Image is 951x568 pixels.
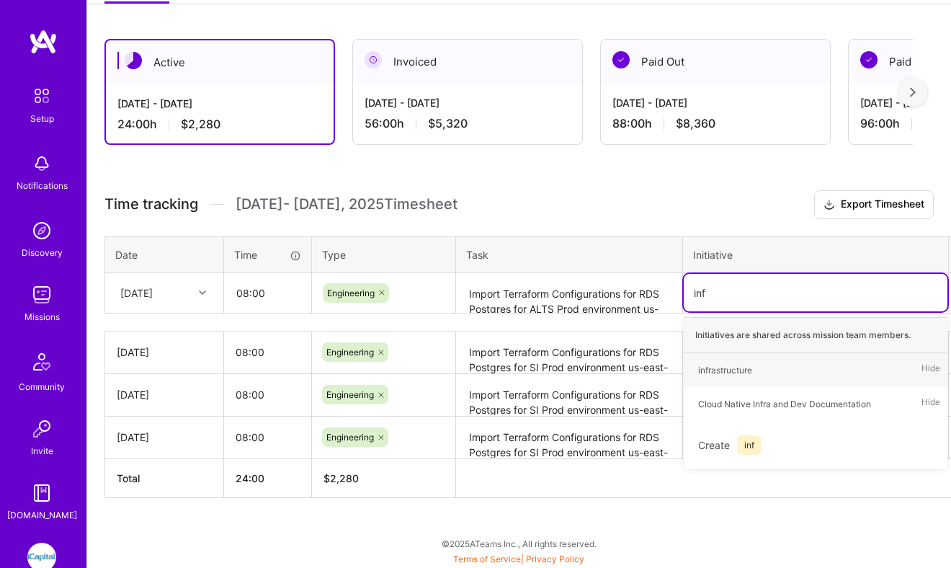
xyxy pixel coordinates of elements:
[910,87,916,97] img: right
[365,95,571,110] div: [DATE] - [DATE]
[453,554,584,564] span: |
[326,347,374,358] span: Engineering
[17,178,68,193] div: Notifications
[120,285,153,301] div: [DATE]
[457,376,681,415] textarea: Import Terraform Configurations for RDS Postgres for SI Prod environment us-east-1
[737,435,762,455] span: inf
[27,479,56,507] img: guide book
[327,288,375,298] span: Engineering
[860,51,878,68] img: Paid Out
[27,149,56,178] img: bell
[326,432,374,443] span: Engineering
[225,274,311,312] input: HH:MM
[814,190,934,219] button: Export Timesheet
[921,360,940,380] span: Hide
[457,275,681,313] textarea: Import Terraform Configurations for RDS Postgres for ALTS Prod environment us-east-1
[106,40,334,84] div: Active
[86,525,951,562] div: © 2025 ATeams Inc., All rights reserved.
[104,195,198,213] span: Time tracking
[30,111,54,126] div: Setup
[457,418,681,458] textarea: Import Terraform Configurations for RDS Postgres for SI Prod environment us-east-1
[181,117,220,132] span: $2,280
[365,116,571,131] div: 56:00 h
[684,317,947,353] div: Initiatives are shared across mission team members.
[27,216,56,245] img: discovery
[27,81,57,111] img: setup
[224,376,311,414] input: HH:MM
[224,333,311,371] input: HH:MM
[22,245,63,260] div: Discovery
[105,458,224,497] th: Total
[312,236,456,272] th: Type
[117,345,212,360] div: [DATE]
[698,396,871,412] div: Cloud Native Infra and Dev Documentation
[326,389,374,400] span: Engineering
[691,428,940,462] div: Create
[105,236,224,272] th: Date
[117,96,322,111] div: [DATE] - [DATE]
[612,116,818,131] div: 88:00 h
[27,414,56,443] img: Invite
[698,363,752,378] div: infrastructure
[29,29,58,55] img: logo
[323,472,359,484] span: $ 2,280
[125,52,142,69] img: Active
[601,40,830,84] div: Paid Out
[31,443,53,458] div: Invite
[224,458,312,497] th: 24:00
[453,554,521,564] a: Terms of Service
[526,554,584,564] a: Privacy Policy
[117,430,212,445] div: [DATE]
[224,418,311,456] input: HH:MM
[353,40,582,84] div: Invoiced
[676,116,715,131] span: $8,360
[24,345,59,379] img: Community
[921,394,940,414] span: Hide
[234,247,301,262] div: Time
[456,236,683,272] th: Task
[199,289,206,296] i: icon Chevron
[19,379,65,394] div: Community
[457,333,681,373] textarea: Import Terraform Configurations for RDS Postgres for SI Prod environment us-east-1
[693,247,938,262] div: Initiative
[24,309,60,324] div: Missions
[27,280,56,309] img: teamwork
[428,116,468,131] span: $5,320
[117,117,322,132] div: 24:00 h
[365,51,382,68] img: Invoiced
[612,95,818,110] div: [DATE] - [DATE]
[117,387,212,402] div: [DATE]
[7,507,77,523] div: [DOMAIN_NAME]
[612,51,630,68] img: Paid Out
[236,195,457,213] span: [DATE] - [DATE] , 2025 Timesheet
[823,198,835,213] i: icon Download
